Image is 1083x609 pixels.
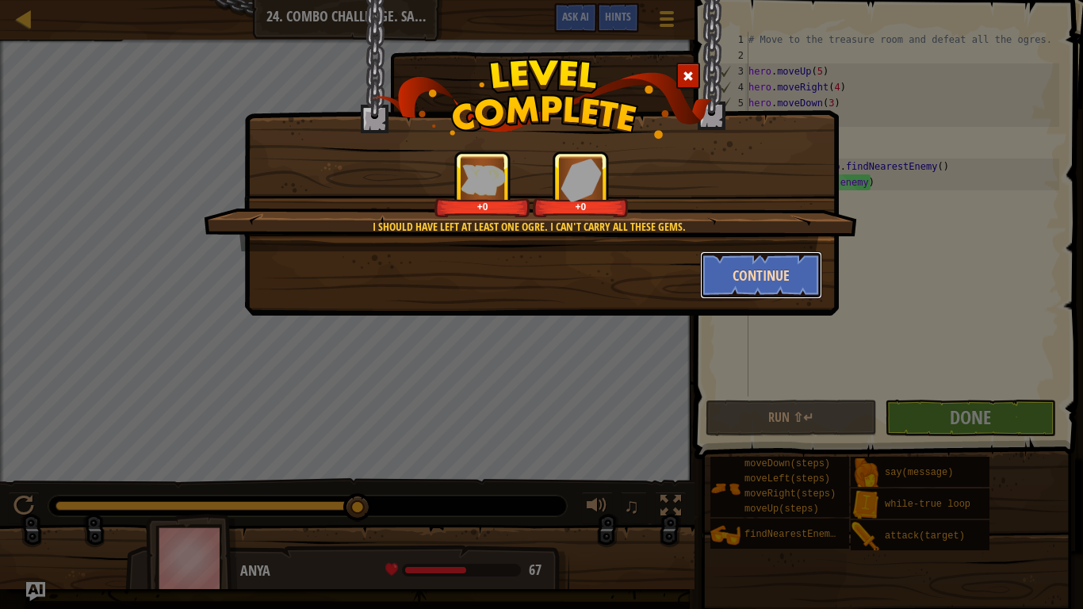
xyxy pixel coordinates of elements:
[461,164,505,195] img: reward_icon_xp.png
[279,219,779,235] div: I should have left at least one ogre. I can't carry all these gems.
[700,251,823,299] button: Continue
[438,201,527,213] div: +0
[372,59,712,139] img: level_complete.png
[536,201,626,213] div: +0
[561,158,602,201] img: reward_icon_gems.png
